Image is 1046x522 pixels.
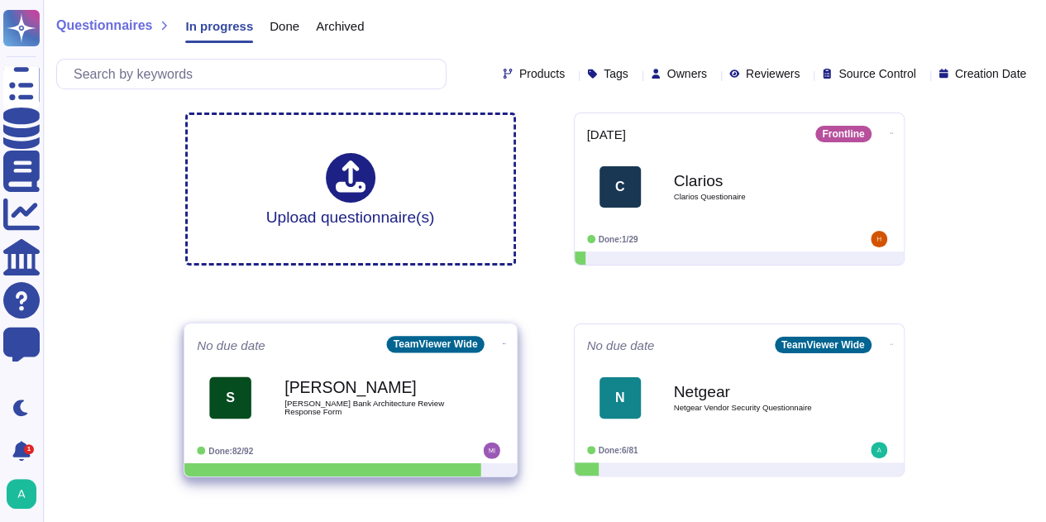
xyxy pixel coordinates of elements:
[955,68,1026,79] span: Creation Date
[266,153,435,225] div: Upload questionnaire(s)
[587,339,655,352] span: No due date
[815,126,871,142] div: Frontline
[483,443,499,459] img: user
[284,400,451,415] span: [PERSON_NAME] Bank Architecture Review Response Form
[775,337,872,353] div: TeamViewer Wide
[604,68,628,79] span: Tags
[599,235,638,244] span: Done: 1/29
[674,193,839,201] span: Clarios Questionaire
[674,173,839,189] b: Clarios
[7,479,36,509] img: user
[746,68,800,79] span: Reviewers
[197,338,265,351] span: No due date
[599,446,638,455] span: Done: 6/81
[519,68,565,79] span: Products
[56,19,152,32] span: Questionnaires
[209,376,251,419] div: S
[208,446,253,455] span: Done: 82/92
[838,68,915,79] span: Source Control
[674,404,839,412] span: Netgear Vendor Security Questionnaire
[599,377,641,419] div: N
[871,442,887,458] img: user
[871,231,887,247] img: user
[270,20,299,32] span: Done
[3,476,48,512] button: user
[587,128,626,141] span: [DATE]
[386,336,484,352] div: TeamViewer Wide
[284,380,451,395] b: [PERSON_NAME]
[65,60,446,89] input: Search by keywords
[24,444,34,454] div: 1
[316,20,364,32] span: Archived
[674,384,839,400] b: Netgear
[185,20,253,32] span: In progress
[667,68,707,79] span: Owners
[599,166,641,208] div: C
